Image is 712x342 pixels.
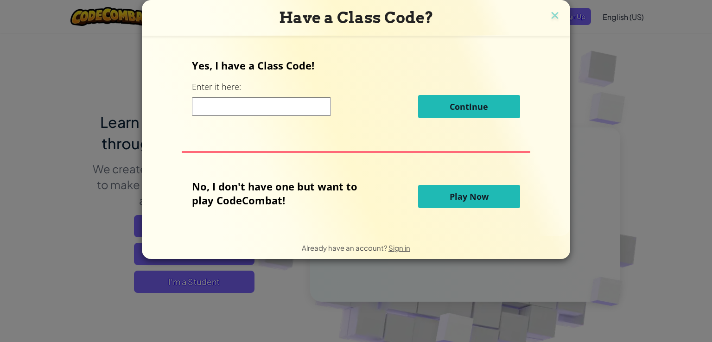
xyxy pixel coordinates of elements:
span: Play Now [450,191,489,202]
button: Play Now [418,185,520,208]
p: No, I don't have one but want to play CodeCombat! [192,179,371,207]
span: Already have an account? [302,243,388,252]
p: Yes, I have a Class Code! [192,58,520,72]
span: Continue [450,101,488,112]
label: Enter it here: [192,81,241,93]
span: Have a Class Code? [279,8,433,27]
img: close icon [549,9,561,23]
a: Sign in [388,243,410,252]
button: Continue [418,95,520,118]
